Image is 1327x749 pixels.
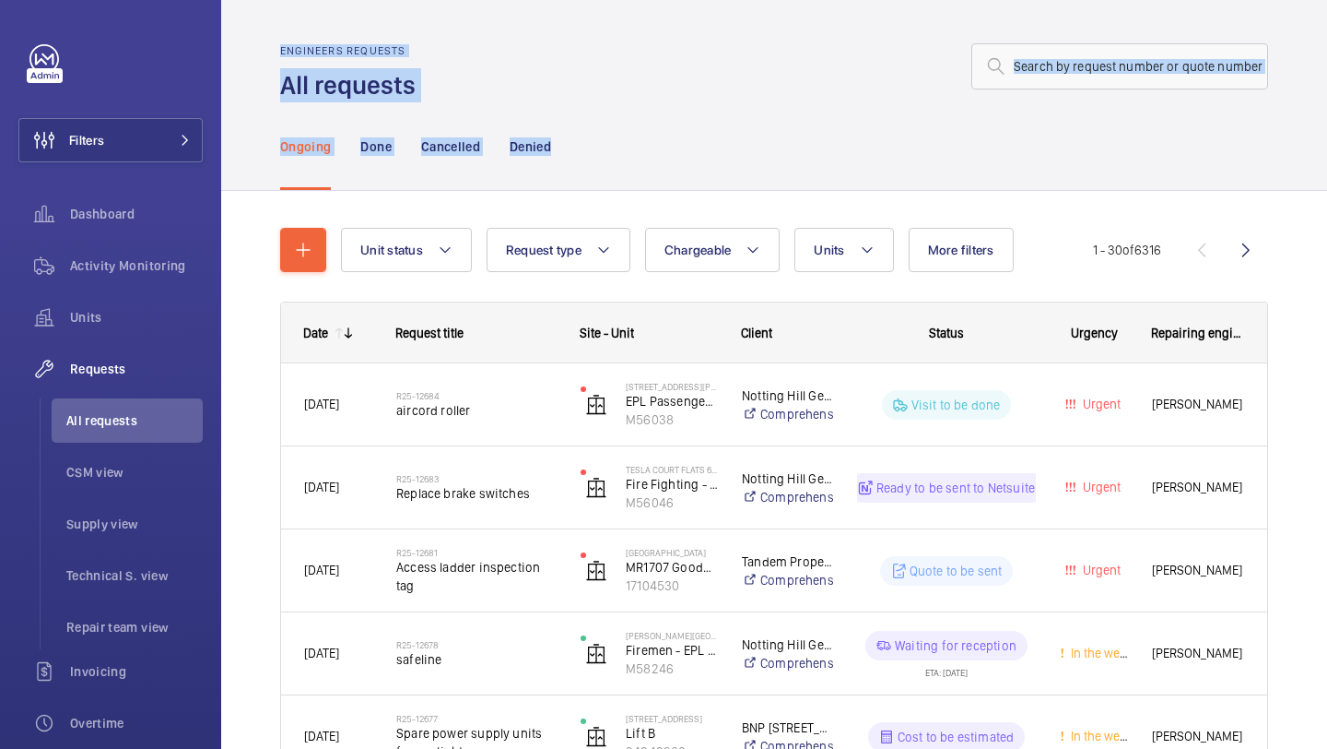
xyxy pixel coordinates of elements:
span: Invoicing [70,662,203,681]
span: Repairing engineer [1151,326,1245,340]
div: ETA: [DATE] [925,660,968,677]
p: M56046 [626,493,718,512]
p: Notting Hill Genesis [742,386,833,405]
span: Repair team view [66,618,203,636]
span: Site - Unit [580,326,634,340]
p: [STREET_ADDRESS] [626,713,718,724]
span: [DATE] [304,480,339,494]
span: Request type [506,243,581,257]
span: Units [70,308,203,327]
p: [PERSON_NAME][GEOGRAPHIC_DATA] [626,630,718,641]
p: M56038 [626,410,718,429]
span: Client [741,326,772,340]
p: Waiting for reception [895,636,1016,655]
div: Date [303,326,328,340]
button: Units [794,228,893,272]
p: MR1707 Goods Only Lift (2FLR) [626,558,718,577]
span: Urgency [1071,326,1118,340]
p: 17104530 [626,577,718,595]
span: Activity Monitoring [70,256,203,275]
p: [GEOGRAPHIC_DATA] [626,547,718,558]
p: Done [360,137,391,156]
span: Access ladder inspection tag [396,558,557,595]
img: elevator.svg [585,560,607,582]
span: [DATE] [304,646,339,660]
span: [PERSON_NAME] [1152,394,1244,415]
p: Ready to be sent to Netsuite [876,479,1035,497]
h2: R25-12678 [396,639,557,650]
span: safeline [396,650,557,669]
h1: All requests [280,68,427,102]
span: [DATE] [304,729,339,743]
span: [PERSON_NAME] [1152,643,1244,664]
img: elevator.svg [585,394,607,416]
span: In the week [1067,729,1133,743]
p: Fire Fighting - Tesla 61-84 schn euro [626,475,718,493]
span: aircord roller [396,401,557,420]
p: M58246 [626,660,718,678]
span: Supply view [66,515,203,533]
p: Tandem Property Asset Management [742,553,833,571]
h2: R25-12683 [396,473,557,484]
span: More filters [928,243,994,257]
span: Chargeable [664,243,732,257]
span: Technical S. view [66,566,203,585]
span: Dashboard [70,205,203,223]
p: Firemen - EPL Passenger Lift [626,641,718,660]
input: Search by request number or quote number [971,43,1268,89]
span: of [1122,243,1134,257]
p: BNP [STREET_ADDRESS] [742,719,833,737]
img: elevator.svg [585,477,607,499]
img: elevator.svg [585,643,607,665]
span: [PERSON_NAME] [1152,726,1244,747]
span: Overtime [70,714,203,732]
p: Cancelled [421,137,480,156]
p: Ongoing [280,137,331,156]
img: elevator.svg [585,726,607,748]
span: Urgent [1079,563,1121,577]
a: Comprehensive [742,571,833,589]
span: Filters [69,131,104,149]
h2: R25-12681 [396,547,557,558]
span: CSM view [66,463,203,481]
span: In the week [1067,646,1133,660]
p: Notting Hill Genesis [742,470,833,488]
span: Replace brake switches [396,484,557,503]
span: Unit status [360,243,423,257]
span: Requests [70,360,203,378]
span: [DATE] [304,397,339,411]
span: [DATE] [304,563,339,577]
span: [PERSON_NAME] [1152,477,1244,498]
span: 1 - 30 6316 [1093,244,1161,256]
p: Notting Hill Genesis [742,636,833,654]
p: Quote to be sent [910,562,1003,580]
h2: Engineers requests [280,44,427,57]
span: Units [814,243,844,257]
button: Filters [18,118,203,162]
p: EPL Passenger Lift [626,392,718,410]
p: Tesla Court Flats 61-84 - High Risk Building [626,464,718,475]
p: Lift B [626,724,718,743]
h2: R25-12684 [396,390,557,401]
button: More filters [909,228,1014,272]
p: Visit to be done [911,396,1001,414]
a: Comprehensive [742,405,833,423]
a: Comprehensive [742,654,833,672]
span: All requests [66,411,203,430]
button: Chargeable [645,228,781,272]
span: [PERSON_NAME] [1152,560,1244,581]
button: Request type [487,228,630,272]
p: [STREET_ADDRESS][PERSON_NAME] [626,381,718,392]
p: Cost to be estimated [898,728,1015,746]
span: Request title [395,326,464,340]
span: Urgent [1079,480,1121,494]
button: Unit status [341,228,472,272]
h2: R25-12677 [396,713,557,724]
span: Urgent [1079,397,1121,411]
a: Comprehensive [742,488,833,506]
span: Status [929,326,964,340]
p: Denied [510,137,551,156]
